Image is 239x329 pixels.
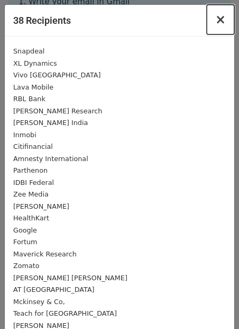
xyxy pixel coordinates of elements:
small: Parthenon [13,166,48,174]
small: AT [GEOGRAPHIC_DATA] [13,286,95,294]
small: Amnesty International [13,155,88,163]
small: Citifinancial [13,143,53,150]
small: Maverick Research [13,250,77,258]
small: HealthKart [13,214,49,222]
small: [PERSON_NAME] India [13,119,88,127]
small: Fortum [13,238,37,246]
small: Vivo [GEOGRAPHIC_DATA] [13,71,100,79]
small: IDBI Federal [13,179,54,186]
small: Lava Mobile [13,83,53,91]
small: Teach for [GEOGRAPHIC_DATA] [13,309,117,317]
small: [PERSON_NAME] [PERSON_NAME] [13,274,127,282]
small: Inmobi [13,131,36,139]
span: × [215,12,226,27]
small: RBL Bank [13,95,45,103]
small: Zomato [13,262,40,270]
h5: 38 Recipients [13,13,71,28]
small: Google [13,226,37,234]
small: Zee Media [13,190,49,198]
small: XL Dynamics [13,59,57,67]
iframe: Chat Widget [186,278,239,329]
small: [PERSON_NAME] [13,202,69,210]
button: Close [207,5,234,34]
small: [PERSON_NAME] Research [13,107,102,115]
small: Mckinsey & Co, [13,298,65,306]
small: Snapdeal [13,47,44,55]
